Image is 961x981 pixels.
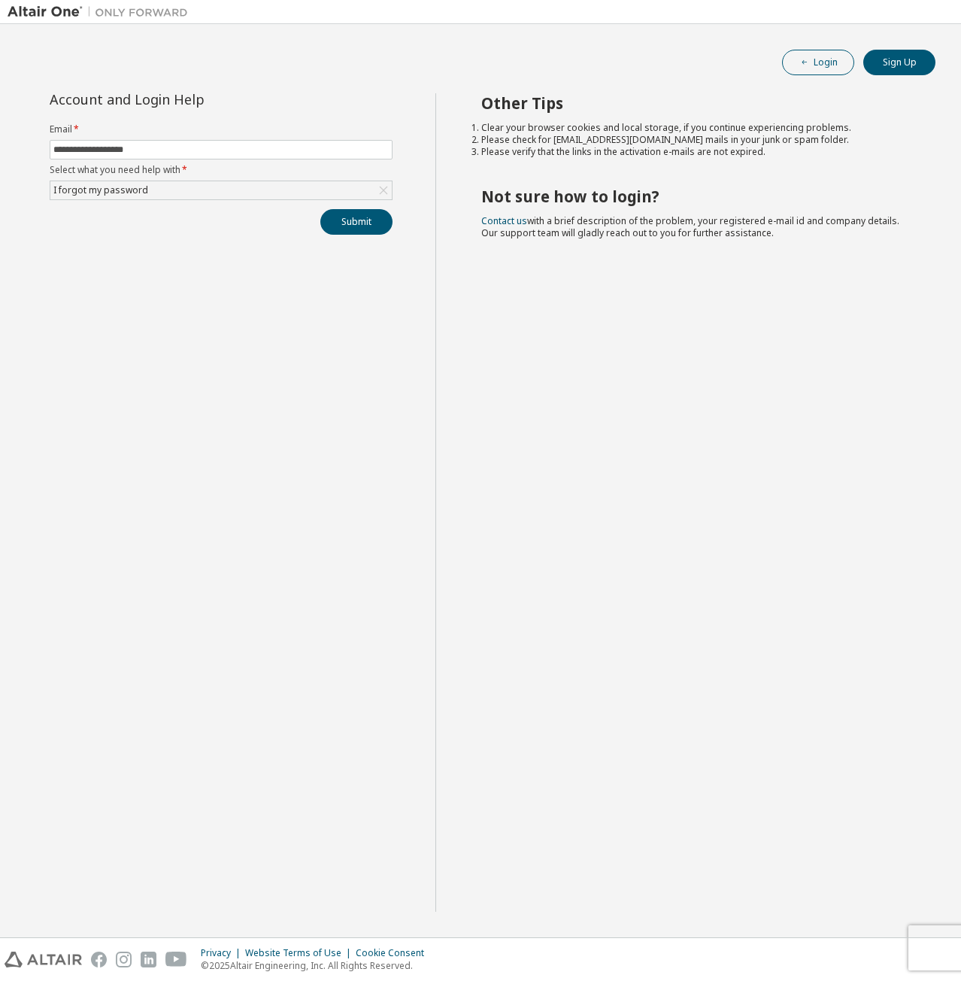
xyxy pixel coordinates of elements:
[481,214,899,239] span: with a brief description of the problem, your registered e-mail id and company details. Our suppo...
[141,952,156,967] img: linkedin.svg
[481,214,527,227] a: Contact us
[8,5,196,20] img: Altair One
[863,50,935,75] button: Sign Up
[50,181,392,199] div: I forgot my password
[91,952,107,967] img: facebook.svg
[165,952,187,967] img: youtube.svg
[481,146,909,158] li: Please verify that the links in the activation e-mails are not expired.
[320,209,393,235] button: Submit
[245,947,356,959] div: Website Terms of Use
[116,952,132,967] img: instagram.svg
[201,947,245,959] div: Privacy
[481,122,909,134] li: Clear your browser cookies and local storage, if you continue experiencing problems.
[782,50,854,75] button: Login
[356,947,433,959] div: Cookie Consent
[50,93,324,105] div: Account and Login Help
[481,187,909,206] h2: Not sure how to login?
[5,952,82,967] img: altair_logo.svg
[481,134,909,146] li: Please check for [EMAIL_ADDRESS][DOMAIN_NAME] mails in your junk or spam folder.
[51,182,150,199] div: I forgot my password
[50,164,393,176] label: Select what you need help with
[50,123,393,135] label: Email
[201,959,433,972] p: © 2025 Altair Engineering, Inc. All Rights Reserved.
[481,93,909,113] h2: Other Tips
